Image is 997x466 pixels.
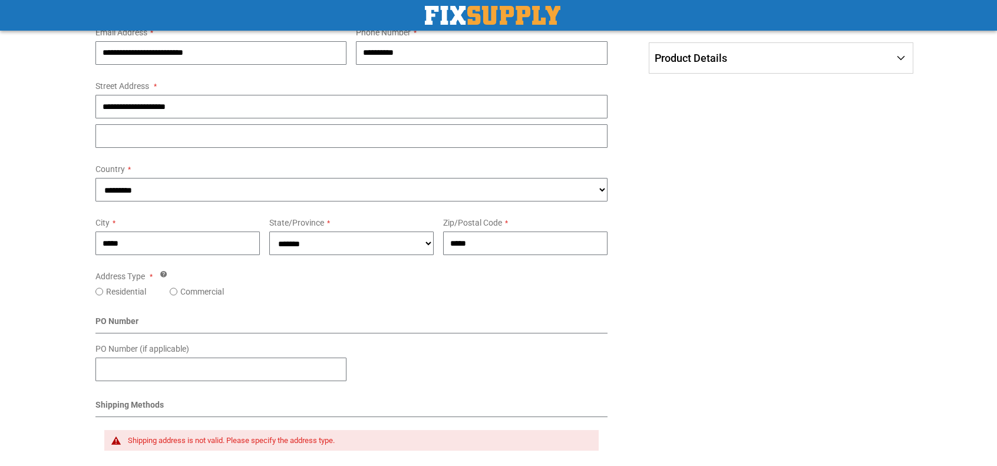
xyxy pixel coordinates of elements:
[95,315,608,333] div: PO Number
[95,344,189,353] span: PO Number (if applicable)
[95,164,125,174] span: Country
[95,81,149,91] span: Street Address
[443,218,502,227] span: Zip/Postal Code
[95,218,110,227] span: City
[95,272,145,281] span: Address Type
[106,286,146,298] label: Residential
[655,52,727,64] span: Product Details
[95,399,608,417] div: Shipping Methods
[425,6,560,25] img: Fix Industrial Supply
[95,28,147,37] span: Email Address
[356,28,411,37] span: Phone Number
[425,6,560,25] a: store logo
[180,286,224,298] label: Commercial
[269,218,324,227] span: State/Province
[128,436,587,445] div: Shipping address is not valid. Please specify the address type.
